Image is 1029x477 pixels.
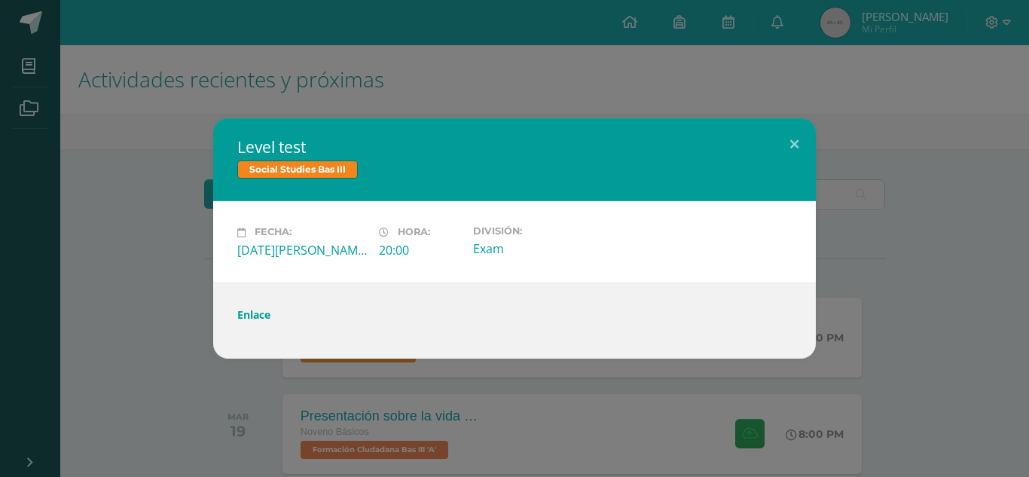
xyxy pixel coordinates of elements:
[237,161,358,179] span: Social Studies Bas III
[237,242,367,258] div: [DATE][PERSON_NAME]
[237,307,270,322] a: Enlace
[398,227,430,238] span: Hora:
[379,242,461,258] div: 20:00
[255,227,292,238] span: Fecha:
[473,225,603,237] label: División:
[237,136,792,157] h2: Level test
[473,240,603,257] div: Exam
[773,118,816,170] button: Close (Esc)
